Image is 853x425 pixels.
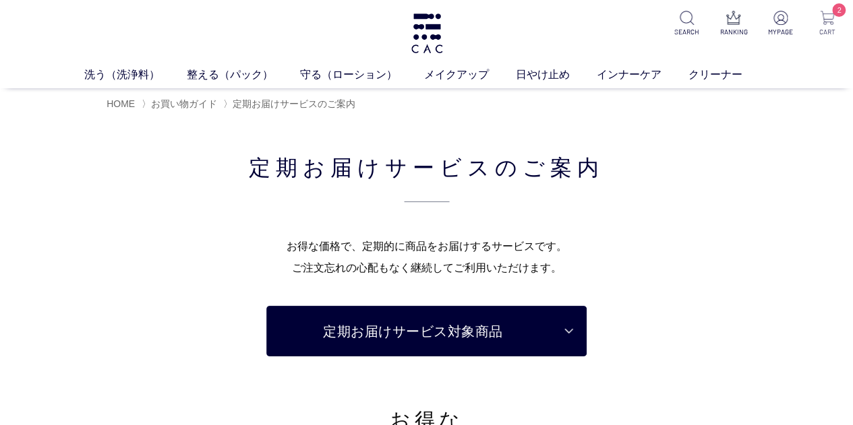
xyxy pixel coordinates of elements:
a: 整える（パック） [187,67,300,83]
a: インナーケア [597,67,688,83]
a: HOME [107,98,135,109]
span: 2 [832,3,846,17]
a: MYPAGE [765,11,796,37]
p: お得な価格で、定期的に商品を お届けするサービスです。 ご注文忘れの心配もなく 継続してご利用いただけます。 [107,236,746,279]
a: 守る（ローション） [300,67,424,83]
span: 定期お届けサービスのご案内 [233,98,355,109]
a: RANKING [718,11,748,37]
a: クリーナー [688,67,769,83]
p: RANKING [718,27,748,37]
li: 〉 [142,98,220,110]
a: 日やけ止め [516,67,597,83]
p: SEARCH [672,27,702,37]
a: 定期お届けサービス対象商品 [266,306,586,356]
a: 2 CART [812,11,842,37]
a: メイクアップ [424,67,516,83]
li: 〉 [223,98,359,110]
a: 洗う（洗浄料） [84,67,187,83]
p: CART [812,27,842,37]
a: SEARCH [672,11,702,37]
img: logo [409,13,444,53]
a: お買い物ガイド [151,98,217,109]
p: MYPAGE [765,27,796,37]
